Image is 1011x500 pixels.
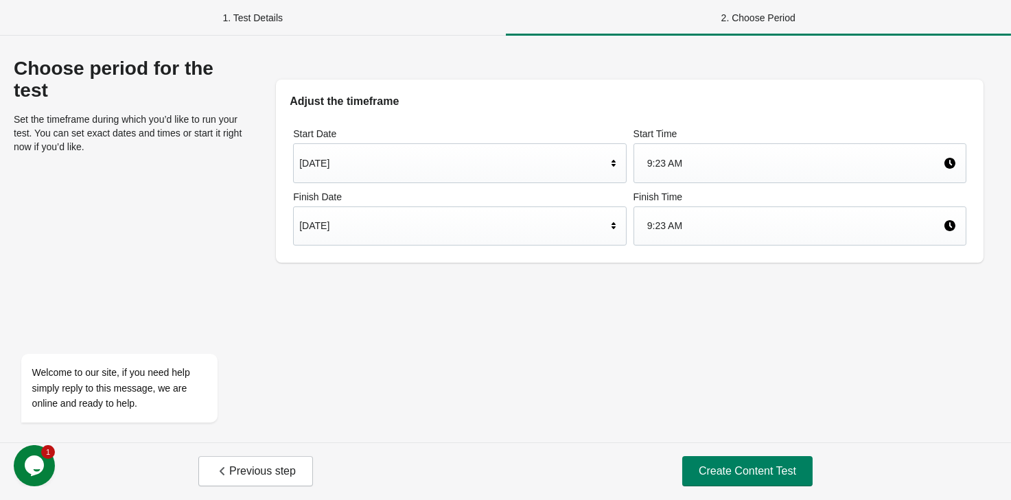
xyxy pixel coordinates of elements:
[293,127,626,141] label: Start Date
[634,127,966,141] label: Start Time
[299,150,606,176] div: [DATE]
[634,190,966,204] label: Finish Time
[647,213,943,239] div: 9:23 AM
[299,213,606,239] div: [DATE]
[14,112,251,154] p: Set the timeframe during which you’d like to run your test. You can set exact dates and times or ...
[198,456,313,486] button: Previous step
[216,464,296,478] span: Previous step
[14,230,261,438] iframe: chat widget
[14,58,251,102] div: Choose period for the test
[699,464,796,478] span: Create Content Test
[293,190,626,204] label: Finish Date
[290,93,970,110] h2: Adjust the timeframe
[647,150,943,176] div: 9:23 AM
[14,445,58,486] iframe: chat widget
[682,456,813,486] button: Create Content Test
